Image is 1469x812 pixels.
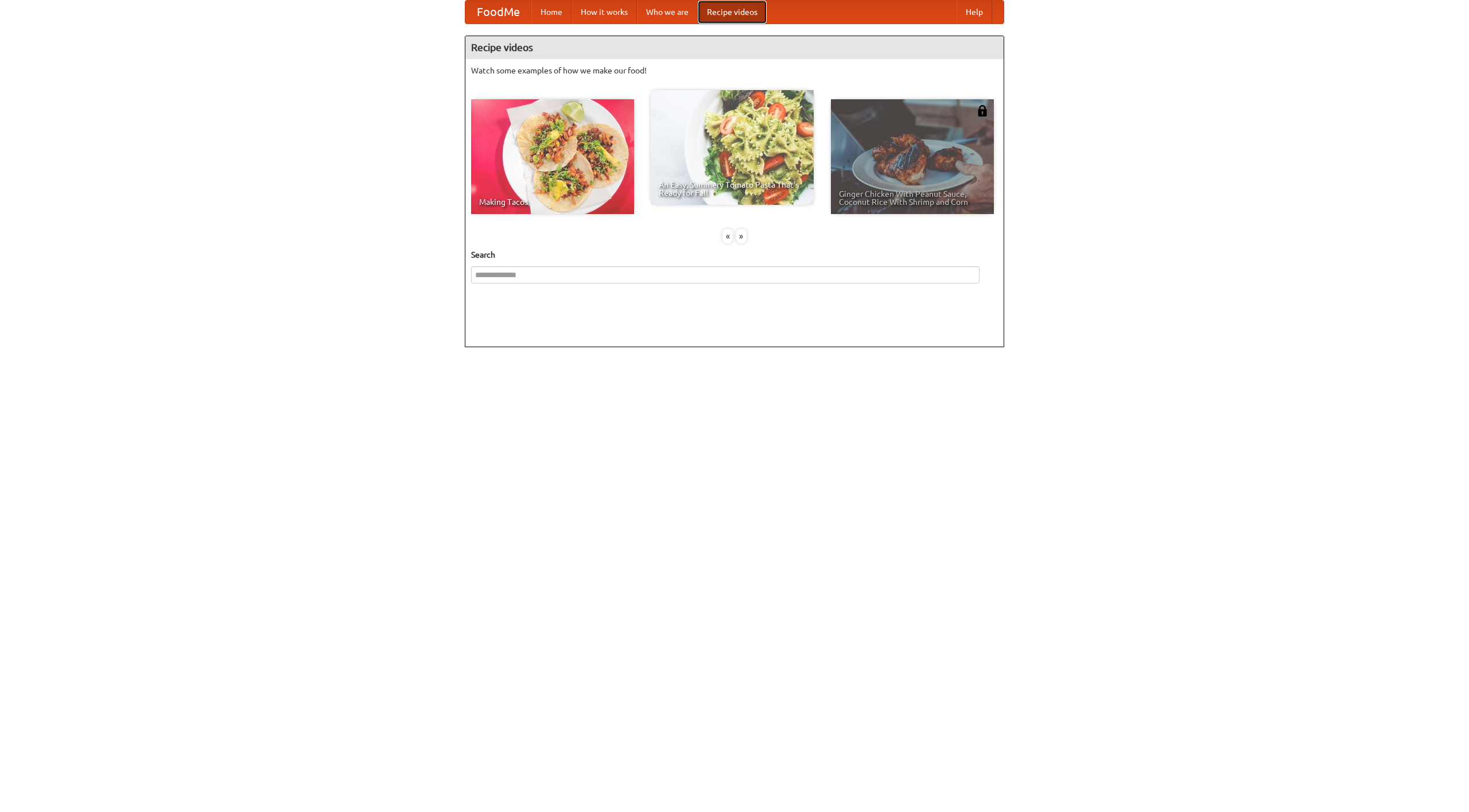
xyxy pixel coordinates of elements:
div: « [722,229,733,243]
a: Help [957,1,992,24]
a: Home [531,1,572,24]
a: Who we are [637,1,698,24]
h4: Recipe videos [465,36,1004,59]
span: An Easy, Summery Tomato Pasta That's Ready for Fall [659,181,806,197]
a: An Easy, Summery Tomato Pasta That's Ready for Fall [651,90,814,205]
img: 483408.png [977,105,988,116]
span: Making Tacos [479,198,626,206]
p: Watch some examples of how we make our food! [471,65,998,76]
a: How it works [572,1,637,24]
a: Making Tacos [471,99,634,214]
h5: Search [471,249,998,261]
a: Recipe videos [698,1,767,24]
div: » [736,229,747,243]
a: FoodMe [465,1,531,24]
